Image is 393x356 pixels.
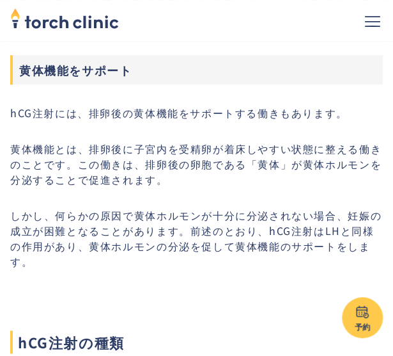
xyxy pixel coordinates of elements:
[10,9,119,32] a: home
[10,105,383,120] p: hCG注射には、排卵後の黄体機能をサポートする働きもあります。
[10,207,383,269] p: しかし、何らかの原因で黄体ホルモンが十分に分泌されない場合、妊娠の成立が困難となることがあります。前述のとおり、hCG注射はLHと同様の作用があり、黄体ホルモンの分泌を促して黄体機能のサポートを...
[10,141,383,187] p: 黄体機能とは、排卵後に子宮内を受精卵が着床しやすい状態に整える働きのことです。この働きは、排卵後の卵胞である「黄体」が黄体ホルモンを分泌することで促進されます。
[342,321,383,332] div: 予約
[10,330,383,353] span: hCG注射の種類
[10,4,119,32] img: torch clinic
[342,297,383,338] a: 予約
[10,55,383,85] h3: 黄体機能をサポート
